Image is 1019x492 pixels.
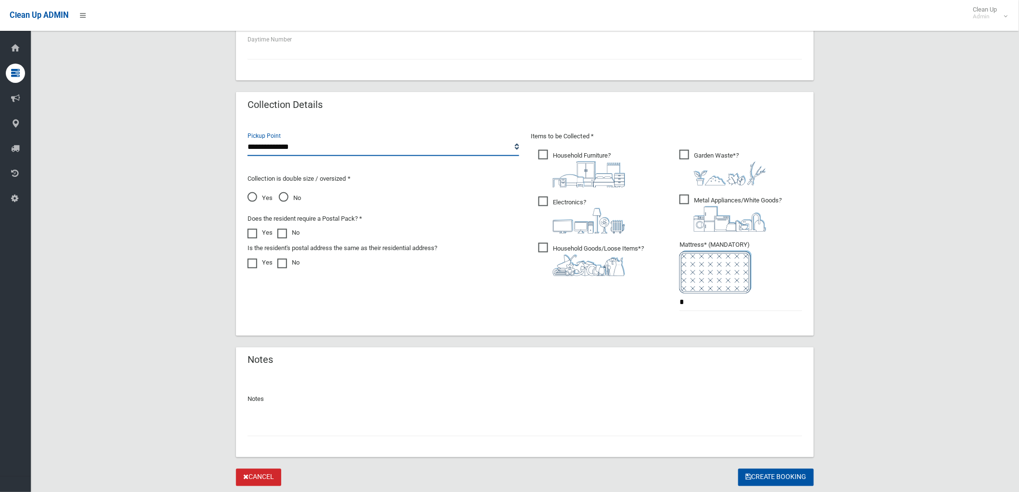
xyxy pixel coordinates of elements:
header: Notes [236,351,285,370]
span: Garden Waste* [679,150,766,186]
i: ? [553,152,625,187]
label: Is the resident's postal address the same as their residential address? [248,242,437,254]
label: No [277,257,300,268]
img: b13cc3517677393f34c0a387616ef184.png [553,254,625,276]
span: Mattress* (MANDATORY) [679,241,802,293]
span: Clean Up ADMIN [10,11,68,20]
i: ? [553,199,625,234]
span: Electronics [538,197,625,234]
label: Does the resident require a Postal Pack? * [248,213,362,225]
i: ? [553,245,644,276]
span: No [279,192,301,204]
p: Notes [248,394,802,405]
img: 36c1b0289cb1767239cdd3de9e694f19.png [694,206,766,232]
i: ? [694,197,782,232]
header: Collection Details [236,95,334,114]
small: Admin [973,13,997,20]
span: Clean Up [968,6,1007,20]
img: 394712a680b73dbc3d2a6a3a7ffe5a07.png [553,208,625,234]
img: aa9efdbe659d29b613fca23ba79d85cb.png [553,161,625,187]
i: ? [694,152,766,186]
label: Yes [248,227,273,239]
span: Yes [248,192,273,204]
img: 4fd8a5c772b2c999c83690221e5242e0.png [694,161,766,186]
a: Cancel [236,469,281,487]
span: Metal Appliances/White Goods [679,195,782,232]
button: Create Booking [738,469,814,487]
span: Household Goods/Loose Items* [538,243,644,276]
img: e7408bece873d2c1783593a074e5cb2f.png [679,251,752,293]
p: Collection is double size / oversized * [248,173,519,185]
p: Items to be Collected * [531,131,802,142]
label: Yes [248,257,273,268]
label: No [277,227,300,239]
span: Household Furniture [538,150,625,187]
